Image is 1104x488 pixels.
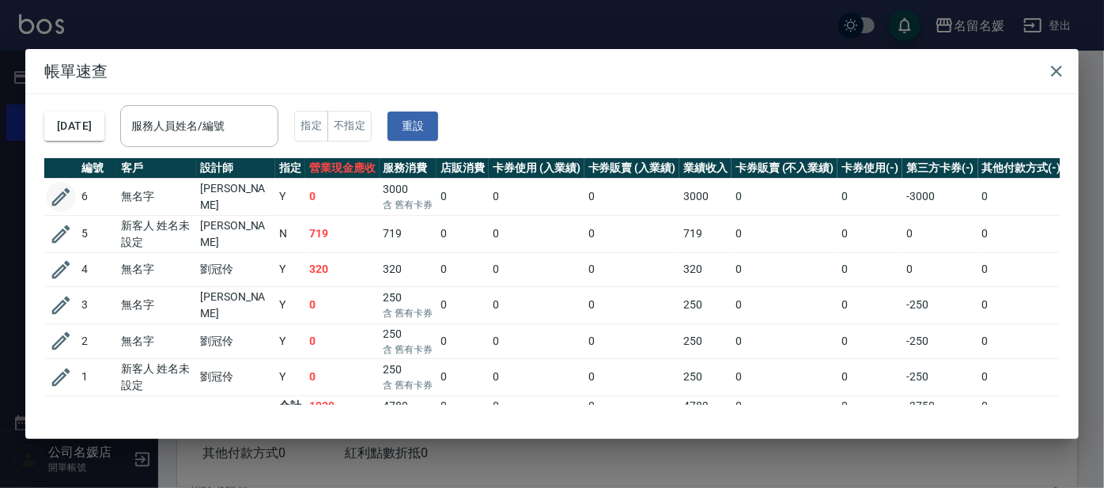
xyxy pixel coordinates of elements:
[78,252,117,286] td: 4
[384,198,433,212] p: 含 舊有卡券
[117,323,196,358] td: 無名字
[489,323,584,358] td: 0
[380,395,437,416] td: 4789
[489,215,584,252] td: 0
[978,215,1065,252] td: 0
[305,178,380,215] td: 0
[584,286,680,323] td: 0
[305,323,380,358] td: 0
[275,323,305,358] td: Y
[978,286,1065,323] td: 0
[196,215,275,252] td: [PERSON_NAME]
[584,358,680,395] td: 0
[117,178,196,215] td: 無名字
[584,178,680,215] td: 0
[978,252,1065,286] td: 0
[978,395,1065,416] td: 0
[584,323,680,358] td: 0
[489,286,584,323] td: 0
[117,215,196,252] td: 新客人 姓名未設定
[837,323,902,358] td: 0
[679,158,732,179] th: 業績收入
[380,323,437,358] td: 250
[78,323,117,358] td: 2
[437,158,489,179] th: 店販消費
[902,252,978,286] td: 0
[196,158,275,179] th: 設計師
[305,286,380,323] td: 0
[380,358,437,395] td: 250
[196,178,275,215] td: [PERSON_NAME]
[437,395,489,416] td: 0
[732,358,837,395] td: 0
[275,158,305,179] th: 指定
[275,395,305,416] td: 合計
[380,158,437,179] th: 服務消費
[978,178,1065,215] td: 0
[437,323,489,358] td: 0
[837,215,902,252] td: 0
[384,378,433,392] p: 含 舊有卡券
[978,323,1065,358] td: 0
[902,286,978,323] td: -250
[380,215,437,252] td: 719
[327,111,372,142] button: 不指定
[437,358,489,395] td: 0
[437,286,489,323] td: 0
[679,215,732,252] td: 719
[584,252,680,286] td: 0
[489,358,584,395] td: 0
[837,286,902,323] td: 0
[275,178,305,215] td: Y
[489,395,584,416] td: 0
[679,178,732,215] td: 3000
[902,323,978,358] td: -250
[837,252,902,286] td: 0
[388,112,438,141] button: 重設
[294,111,328,142] button: 指定
[117,286,196,323] td: 無名字
[902,158,978,179] th: 第三方卡券(-)
[78,215,117,252] td: 5
[902,215,978,252] td: 0
[380,178,437,215] td: 3000
[584,158,680,179] th: 卡券販賣 (入業績)
[732,215,837,252] td: 0
[679,395,732,416] td: 4789
[78,158,117,179] th: 編號
[584,395,680,416] td: 0
[978,358,1065,395] td: 0
[732,395,837,416] td: 0
[196,358,275,395] td: 劉冠伶
[117,358,196,395] td: 新客人 姓名未設定
[489,158,584,179] th: 卡券使用 (入業績)
[78,358,117,395] td: 1
[679,358,732,395] td: 250
[384,342,433,357] p: 含 舊有卡券
[437,215,489,252] td: 0
[679,286,732,323] td: 250
[732,323,837,358] td: 0
[978,158,1065,179] th: 其他付款方式(-)
[305,215,380,252] td: 719
[732,252,837,286] td: 0
[305,358,380,395] td: 0
[196,252,275,286] td: 劉冠伶
[275,215,305,252] td: N
[902,358,978,395] td: -250
[437,178,489,215] td: 0
[44,112,104,141] button: [DATE]
[305,252,380,286] td: 320
[117,158,196,179] th: 客戶
[732,178,837,215] td: 0
[679,252,732,286] td: 320
[384,306,433,320] p: 含 舊有卡券
[837,178,902,215] td: 0
[732,158,837,179] th: 卡券販賣 (不入業績)
[437,252,489,286] td: 0
[275,252,305,286] td: Y
[380,286,437,323] td: 250
[837,158,902,179] th: 卡券使用(-)
[275,286,305,323] td: Y
[25,49,1079,93] h2: 帳單速查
